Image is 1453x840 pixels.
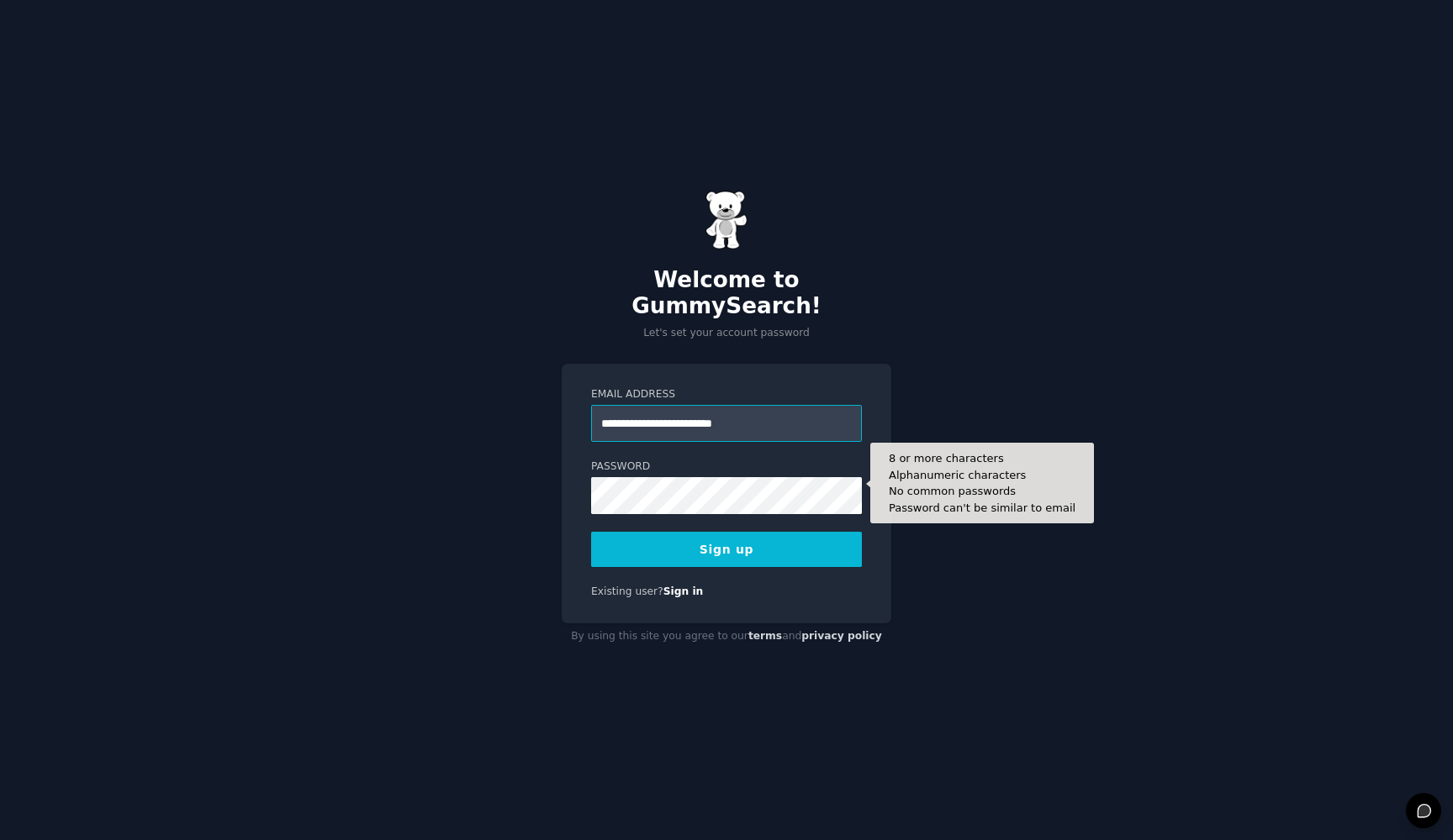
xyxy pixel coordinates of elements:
[591,387,862,402] label: Email Address
[801,630,882,642] a: privacy policy
[663,585,704,597] a: Sign in
[562,267,891,320] h2: Welcome to GummySearch!
[591,585,663,597] span: Existing user?
[562,623,891,650] div: By using this site you agree to our and
[591,532,862,567] button: Sign up
[562,326,891,341] p: Let's set your account password
[591,459,862,475] label: Password
[705,191,748,249] img: Gummy Bear
[748,630,782,642] a: terms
